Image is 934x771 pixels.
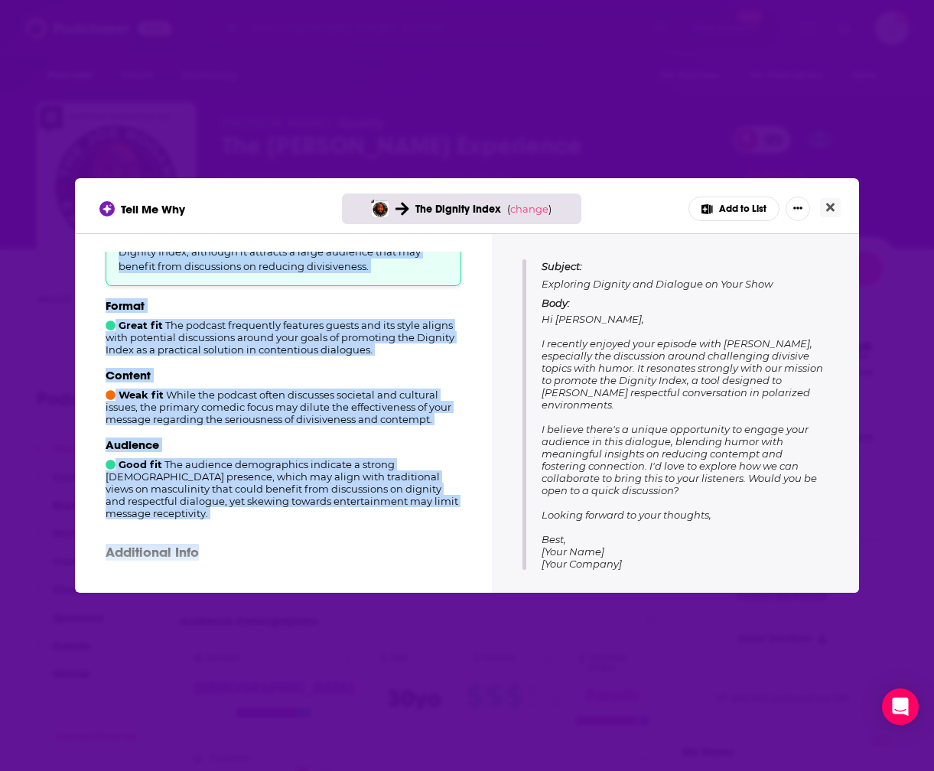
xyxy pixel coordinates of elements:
[106,298,461,313] p: Format
[106,368,461,425] div: While the podcast often discusses societal and cultural issues, the primary comedic focus may dil...
[542,297,570,309] span: Body:
[121,202,185,216] span: Tell Me Why
[106,298,461,356] div: The podcast frequently features guests and its style aligns with potential discussions around you...
[106,389,164,401] span: Weak fit
[106,458,162,470] span: Good fit
[106,544,461,561] p: Additional Info
[688,197,779,221] button: Add to List
[106,438,461,519] div: The audience demographics indicate a strong [DEMOGRAPHIC_DATA] presence, which may align with tra...
[542,259,582,273] span: Subject:
[786,197,810,221] button: Show More Button
[106,438,461,452] p: Audience
[102,203,112,214] img: tell me why sparkle
[542,259,828,291] p: Exploring Dignity and Dialogue on Your Show
[510,203,548,215] span: change
[507,203,552,215] span: ( )
[371,200,389,218] img: The Joe Rogan Experience
[415,203,501,216] span: The Dignity Index
[106,368,461,382] p: Content
[820,198,841,217] button: Close
[882,688,919,725] div: Open Intercom Messenger
[106,319,163,331] span: Great fit
[542,313,823,570] span: Hi [PERSON_NAME], I recently enjoyed your episode with [PERSON_NAME], especially the discussion a...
